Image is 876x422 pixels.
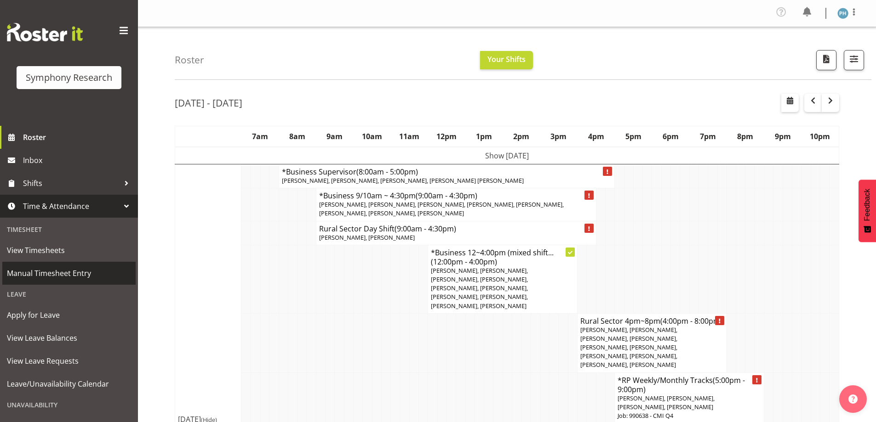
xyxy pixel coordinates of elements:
span: Inbox [23,153,133,167]
span: Leave/Unavailability Calendar [7,377,131,391]
span: (4:00pm - 8:00pm) [660,316,722,326]
span: Roster [23,130,133,144]
th: 7am [241,126,279,147]
span: Time & Attendance [23,199,120,213]
a: Leave/Unavailability Calendar [2,372,136,395]
th: 9pm [764,126,802,147]
img: Rosterit website logo [7,23,83,41]
h4: *RP Weekly/Monthly Tracks [618,376,761,394]
span: [PERSON_NAME], [PERSON_NAME] [319,233,415,242]
th: 7pm [689,126,727,147]
th: 10am [353,126,390,147]
button: Filter Shifts [844,50,864,70]
span: Feedback [863,189,871,221]
div: Timesheet [2,220,136,239]
span: Apply for Leave [7,308,131,322]
h4: Roster [175,55,204,65]
span: [PERSON_NAME], [PERSON_NAME], [PERSON_NAME], [PERSON_NAME] [618,394,715,411]
a: Manual Timesheet Entry [2,262,136,285]
span: (9:00am - 4:30pm) [416,191,477,201]
a: Apply for Leave [2,304,136,326]
th: 8am [279,126,316,147]
div: Symphony Research [26,71,112,84]
th: 9am [316,126,353,147]
span: Shifts [23,176,120,190]
th: 2pm [503,126,540,147]
h4: Rural Sector Day Shift [319,224,593,233]
th: 12pm [428,126,465,147]
img: paul-hitchfield1916.jpg [837,8,848,19]
th: 4pm [578,126,615,147]
span: View Timesheets [7,243,131,257]
h4: *Business 9/10am ~ 4:30pm [319,191,593,200]
p: Job: 990638 - CMI Q4 [618,411,761,420]
th: 10pm [802,126,839,147]
th: 5pm [615,126,652,147]
span: View Leave Requests [7,354,131,368]
span: (5:00pm - 9:00pm) [618,375,745,394]
div: Unavailability [2,395,136,414]
span: [PERSON_NAME], [PERSON_NAME], [PERSON_NAME], [PERSON_NAME] [PERSON_NAME] [282,176,524,185]
th: 11am [391,126,428,147]
th: 1pm [465,126,503,147]
h4: *Business Supervisor [282,167,612,176]
a: View Leave Balances [2,326,136,349]
img: help-xxl-2.png [848,394,858,404]
div: Leave [2,285,136,304]
h4: *Business 12~4:00pm (mixed shift... [431,248,574,266]
span: Your Shifts [487,54,526,64]
span: Manual Timesheet Entry [7,266,131,280]
button: Your Shifts [480,51,533,69]
th: 8pm [727,126,764,147]
span: (12:00pm - 4:00pm) [431,257,497,267]
span: (9:00am - 4:30pm) [395,224,456,234]
span: [PERSON_NAME], [PERSON_NAME], [PERSON_NAME], [PERSON_NAME], [PERSON_NAME], [PERSON_NAME], [PERSON... [319,200,564,217]
span: View Leave Balances [7,331,131,345]
button: Download a PDF of the roster according to the set date range. [816,50,836,70]
span: [PERSON_NAME], [PERSON_NAME], [PERSON_NAME], [PERSON_NAME], [PERSON_NAME], [PERSON_NAME], [PERSON... [580,326,677,369]
h4: Rural Sector 4pm~8pm [580,316,724,326]
h2: [DATE] - [DATE] [175,97,242,109]
button: Feedback - Show survey [859,180,876,242]
span: [PERSON_NAME], [PERSON_NAME], [PERSON_NAME], [PERSON_NAME], [PERSON_NAME], [PERSON_NAME], [PERSON... [431,266,528,310]
th: 3pm [540,126,577,147]
th: 6pm [652,126,689,147]
button: Select a specific date within the roster. [781,94,799,112]
td: Show [DATE] [175,147,839,164]
span: (8:00am - 5:00pm) [356,167,418,177]
a: View Leave Requests [2,349,136,372]
a: View Timesheets [2,239,136,262]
